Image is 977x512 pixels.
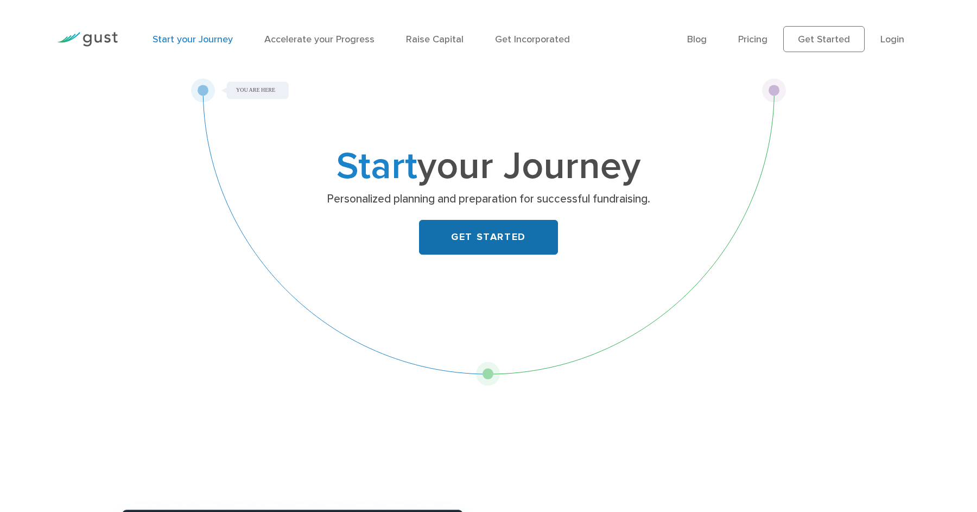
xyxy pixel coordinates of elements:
[738,34,767,45] a: Pricing
[57,32,118,47] img: Gust Logo
[687,34,707,45] a: Blog
[153,34,233,45] a: Start your Journey
[264,34,375,45] a: Accelerate your Progress
[783,26,865,52] a: Get Started
[406,34,464,45] a: Raise Capital
[274,149,703,184] h1: your Journey
[337,143,417,189] span: Start
[278,192,699,207] p: Personalized planning and preparation for successful fundraising.
[880,34,904,45] a: Login
[495,34,570,45] a: Get Incorporated
[419,220,558,255] a: GET STARTED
